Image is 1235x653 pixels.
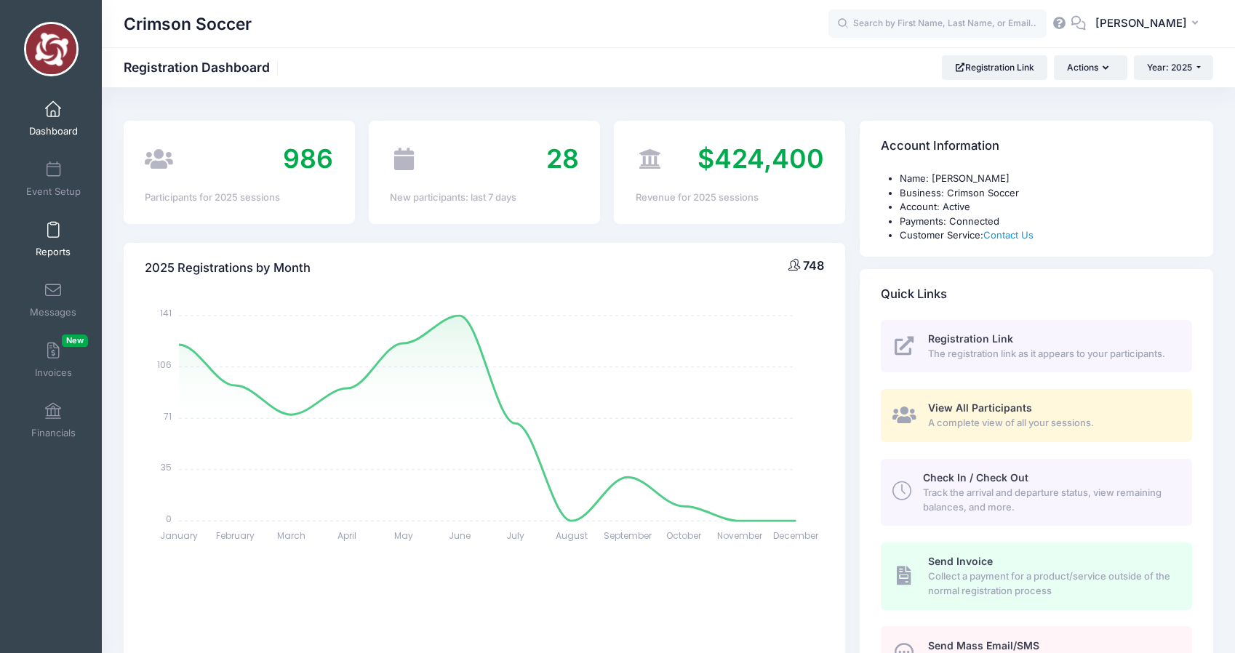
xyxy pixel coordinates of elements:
span: 986 [283,143,333,175]
img: Crimson Soccer [24,22,79,76]
span: New [62,334,88,347]
tspan: 141 [160,307,172,319]
h1: Crimson Soccer [124,7,252,41]
a: Messages [19,274,88,325]
li: Business: Crimson Soccer [900,186,1192,201]
a: Send Invoice Collect a payment for a product/service outside of the normal registration process [881,542,1192,609]
tspan: November [717,529,763,542]
tspan: October [666,529,702,542]
a: Check In / Check Out Track the arrival and departure status, view remaining balances, and more. [881,459,1192,526]
a: Dashboard [19,93,88,144]
span: Collect a payment for a product/service outside of the normal registration process [928,569,1175,598]
span: Invoices [35,366,72,379]
tspan: December [774,529,820,542]
span: Check In / Check Out [923,471,1028,484]
h4: 2025 Registrations by Month [145,247,311,289]
div: New participants: last 7 days [390,191,578,205]
div: Revenue for 2025 sessions [636,191,824,205]
h1: Registration Dashboard [124,60,282,75]
div: Participants for 2025 sessions [145,191,333,205]
tspan: September [604,529,652,542]
span: View All Participants [928,401,1032,414]
span: Send Invoice [928,555,993,567]
span: Reports [36,246,71,258]
button: [PERSON_NAME] [1086,7,1213,41]
span: Messages [30,306,76,319]
span: The registration link as it appears to your participants. [928,347,1175,361]
li: Customer Service: [900,228,1192,243]
h4: Quick Links [881,273,947,315]
li: Account: Active [900,200,1192,215]
li: Name: [PERSON_NAME] [900,172,1192,186]
a: InvoicesNew [19,334,88,385]
span: Event Setup [26,185,81,198]
button: Actions [1054,55,1127,80]
span: Dashboard [29,125,78,137]
a: Financials [19,395,88,446]
tspan: 35 [161,461,172,473]
tspan: March [277,529,305,542]
span: A complete view of all your sessions. [928,416,1175,430]
span: Send Mass Email/SMS [928,639,1039,652]
input: Search by First Name, Last Name, or Email... [828,9,1047,39]
tspan: August [556,529,588,542]
span: Year: 2025 [1147,62,1192,73]
span: Financials [31,427,76,439]
h4: Account Information [881,126,999,167]
tspan: 71 [164,409,172,422]
button: Year: 2025 [1134,55,1213,80]
a: View All Participants A complete view of all your sessions. [881,389,1192,442]
span: 28 [546,143,579,175]
li: Payments: Connected [900,215,1192,229]
tspan: 0 [166,512,172,524]
span: Registration Link [928,332,1013,345]
tspan: April [338,529,357,542]
a: Registration Link The registration link as it appears to your participants. [881,320,1192,373]
a: Contact Us [983,229,1034,241]
span: $424,400 [698,143,824,175]
a: Reports [19,214,88,265]
span: [PERSON_NAME] [1095,15,1187,31]
tspan: 106 [157,358,172,371]
tspan: February [216,529,255,542]
a: Registration Link [942,55,1047,80]
tspan: June [449,529,471,542]
span: 748 [803,258,824,273]
a: Event Setup [19,153,88,204]
span: Track the arrival and departure status, view remaining balances, and more. [923,486,1175,514]
tspan: July [506,529,524,542]
tspan: January [160,529,198,542]
tspan: May [394,529,413,542]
